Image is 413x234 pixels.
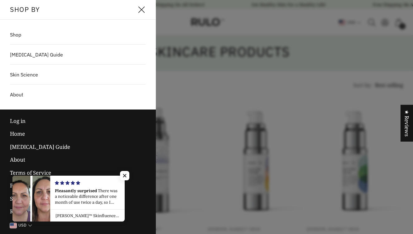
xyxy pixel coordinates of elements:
[10,31,21,38] span: Shop
[10,153,146,166] a: About
[10,127,146,140] a: Home
[10,218,32,233] button: United StatesUSD
[10,5,40,14] div: Shop by
[10,223,26,228] span: USD
[55,213,120,218] div: [PERSON_NAME]™ Skinfluence™ Ageless Serum | CeraBloom™ Clinical Barrier Repair & Anti-Aging
[10,71,38,78] span: Skin Science
[401,105,413,142] div: Click to open Judge.me floating reviews tab
[10,223,17,228] img: United States
[120,171,129,180] span: Close popup widget
[10,91,23,98] span: About
[55,180,120,186] div: 5 stars
[12,176,50,222] img: Review picture
[137,5,146,14] div: Toggle menu
[55,188,97,193] span: Pleasantly surprised
[10,115,146,128] a: Log in
[10,140,146,154] a: [MEDICAL_DATA] Guide
[10,51,63,58] span: [MEDICAL_DATA] Guide
[10,166,146,179] a: Terms of Service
